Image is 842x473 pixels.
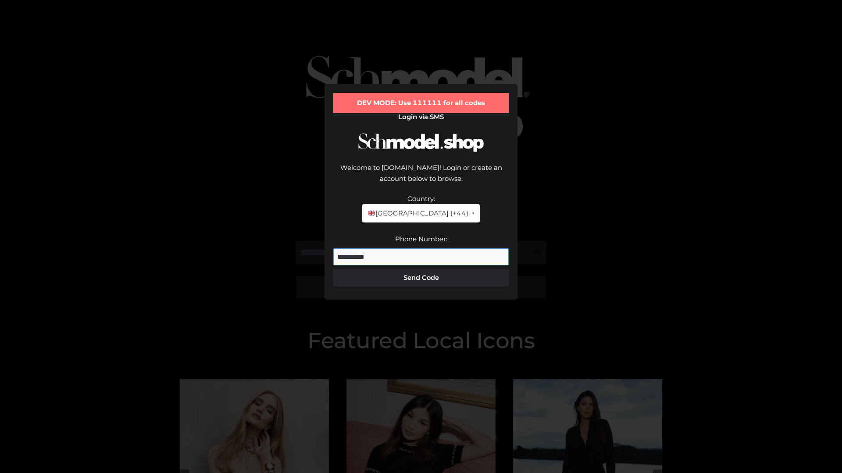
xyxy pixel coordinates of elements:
[355,125,487,160] img: Schmodel Logo
[333,162,509,193] div: Welcome to [DOMAIN_NAME]! Login or create an account below to browse.
[333,269,509,286] button: Send Code
[367,208,468,219] span: [GEOGRAPHIC_DATA] (+44)
[407,194,435,203] label: Country:
[333,113,509,121] h2: Login via SMS
[395,235,447,243] label: Phone Number:
[368,210,375,216] img: 🇬🇧
[333,93,509,113] div: DEV MODE: Use 111111 for all codes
